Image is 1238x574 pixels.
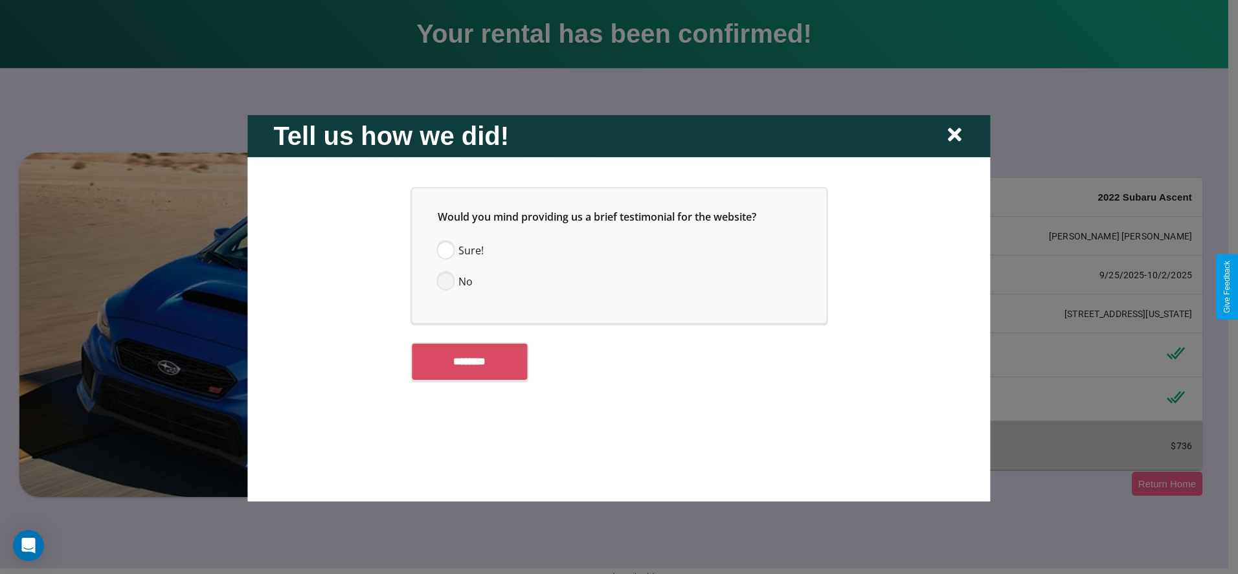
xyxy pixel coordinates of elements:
span: No [458,273,473,289]
h2: Tell us how we did! [273,121,509,150]
span: Would you mind providing us a brief testimonial for the website? [438,209,756,223]
div: Give Feedback [1222,261,1232,313]
span: Sure! [458,242,484,258]
div: Open Intercom Messenger [13,530,44,561]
